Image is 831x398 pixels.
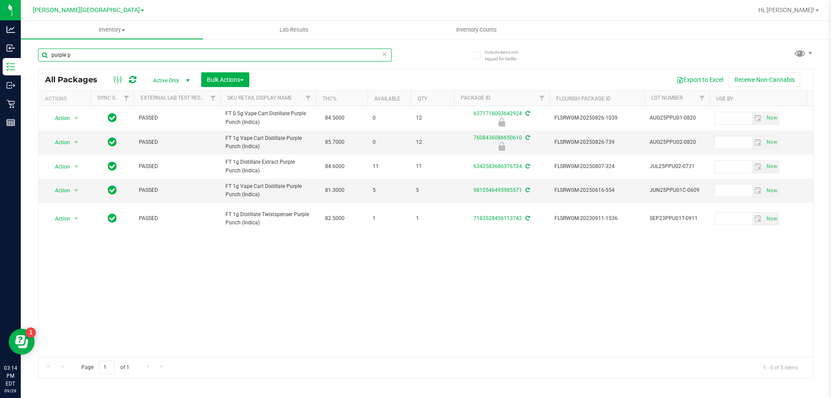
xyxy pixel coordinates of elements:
[6,62,15,71] inline-svg: Inventory
[227,95,292,101] a: Sku Retail Display Name
[764,213,779,225] span: select
[764,112,779,124] span: Set Current date
[225,110,310,126] span: FT 0.5g Vape Cart Distillate Purple Punch (Indica)
[225,210,310,227] span: FT 1g Distillate Twistspenser Purple Punch (Indica)
[473,187,522,193] a: 9810546495985571
[6,25,15,34] inline-svg: Analytics
[141,95,209,101] a: External Lab Test Result
[535,91,549,106] a: Filter
[6,44,15,52] inline-svg: Inbound
[473,163,522,169] a: 6342583686376724
[21,21,203,39] a: Inventory
[47,161,71,173] span: Action
[97,95,131,101] a: Sync Status
[716,96,733,102] a: Use By
[764,184,779,197] span: select
[554,138,639,146] span: FLSRWGM-20250826-739
[729,72,800,87] button: Receive Non-Cannabis
[108,212,117,224] span: In Sync
[321,112,349,124] span: 84.5000
[321,184,349,197] span: 81.3000
[47,213,71,225] span: Action
[764,160,779,173] span: Set Current date
[416,138,449,146] span: 12
[301,91,316,106] a: Filter
[373,214,406,223] span: 1
[453,142,551,151] div: Newly Received
[108,184,117,196] span: In Sync
[201,72,249,87] button: Bulk Actions
[695,91,709,106] a: Filter
[651,95,683,101] a: Lot Number
[45,96,87,102] div: Actions
[225,158,310,175] span: FT 1g Distillate Extract Purple Punch (Indica)
[671,72,729,87] button: Export to Excel
[473,110,522,116] a: 6371716003642924
[38,49,392,61] input: Search Package ID, Item Name, SKU, Lot or Part Number...
[752,112,764,124] span: select
[139,214,215,223] span: PASSED
[524,187,530,193] span: Sync from Compliance System
[752,213,764,225] span: select
[71,161,82,173] span: select
[321,136,349,149] span: 85.7000
[99,361,115,374] input: 1
[752,136,764,149] span: select
[47,184,71,197] span: Action
[764,136,779,149] span: select
[4,388,17,394] p: 09/29
[556,96,611,102] a: Flourish Package ID
[554,186,639,194] span: FLSRWGM-20250616-554
[45,75,106,84] span: All Packages
[373,138,406,146] span: 0
[524,215,530,221] span: Sync from Compliance System
[207,76,244,83] span: Bulk Actions
[206,91,220,106] a: Filter
[524,135,530,141] span: Sync from Compliance System
[74,361,136,374] span: Page of 1
[119,91,134,106] a: Filter
[752,161,764,173] span: select
[47,112,71,124] span: Action
[47,136,71,149] span: Action
[752,184,764,197] span: select
[225,182,310,199] span: FT 1g Vape Cart Distillate Purple Punch (Indica)
[554,162,639,171] span: FLSRWGM-20250807-324
[373,186,406,194] span: 5
[524,110,530,116] span: Sync from Compliance System
[33,6,140,14] span: [PERSON_NAME][GEOGRAPHIC_DATA]
[268,26,320,34] span: Lab Results
[6,100,15,108] inline-svg: Retail
[71,136,82,149] span: select
[764,112,779,124] span: select
[139,114,215,122] span: PASSED
[444,26,509,34] span: Inventory Counts
[650,162,704,171] span: JUL25PPU02-0731
[71,213,82,225] span: select
[650,138,704,146] span: AUG25PPU02-0820
[416,186,449,194] span: 5
[416,162,449,171] span: 11
[485,49,528,62] span: Include items not tagged for facility
[764,213,779,225] span: Set Current date
[203,21,385,39] a: Lab Results
[139,138,215,146] span: PASSED
[416,214,449,223] span: 1
[225,134,310,151] span: FT 1g Vape Cart Distillate Purple Punch (Indica)
[650,186,704,194] span: JUN25PPU01C-0609
[373,114,406,122] span: 0
[554,214,639,223] span: FLSRWGM-20230911-1536
[453,118,551,126] div: Newly Received
[108,136,117,148] span: In Sync
[473,215,522,221] a: 7183528456113742
[554,114,639,122] span: FLSRWGM-20250826-1039
[416,114,449,122] span: 12
[473,135,522,141] a: 7608436086650610
[108,160,117,172] span: In Sync
[374,96,400,102] a: Available
[71,112,82,124] span: select
[758,6,815,13] span: Hi, [PERSON_NAME]!
[139,162,215,171] span: PASSED
[381,49,387,60] span: Clear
